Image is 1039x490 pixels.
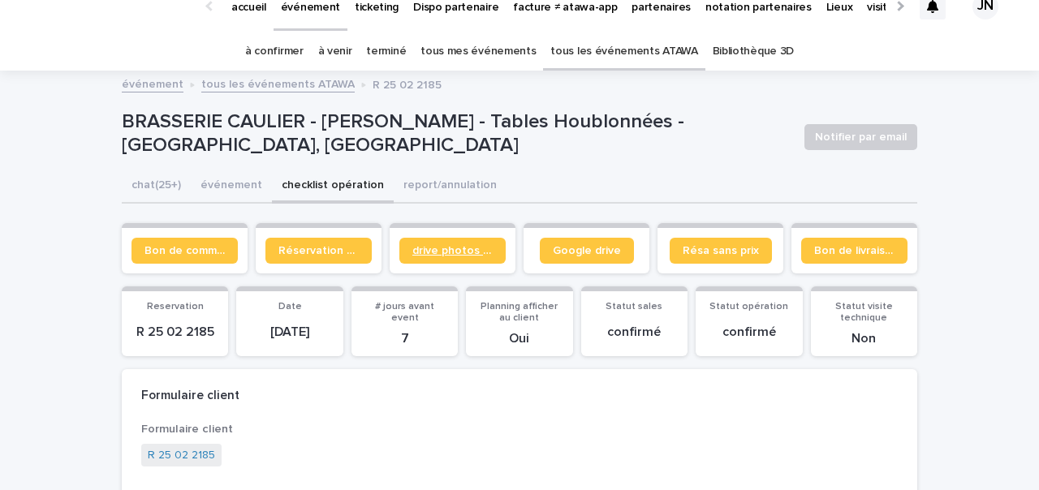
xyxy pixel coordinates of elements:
[141,423,233,435] span: Formulaire client
[148,447,215,464] a: R 25 02 2185
[201,74,355,92] a: tous les événements ATAWA
[550,32,697,71] a: tous les événements ATAWA
[278,302,302,312] span: Date
[835,302,893,323] span: Statut visite technique
[245,32,304,71] a: à confirmer
[412,245,493,256] span: drive photos coordinateur
[144,245,225,256] span: Bon de commande
[361,331,448,346] p: 7
[246,325,333,340] p: [DATE]
[606,302,662,312] span: Statut sales
[683,245,759,256] span: Résa sans prix
[815,129,907,145] span: Notifier par email
[131,325,218,340] p: R 25 02 2185
[814,245,895,256] span: Bon de livraison
[476,331,563,346] p: Oui
[481,302,558,323] span: Planning afficher au client
[373,75,442,92] p: R 25 02 2185
[122,110,791,157] p: BRASSERIE CAULIER - [PERSON_NAME] - Tables Houblonnées - [GEOGRAPHIC_DATA], [GEOGRAPHIC_DATA]
[122,170,191,204] button: chat (25+)
[318,32,352,71] a: à venir
[709,302,788,312] span: Statut opération
[553,245,621,256] span: Google drive
[265,238,372,264] a: Réservation client
[122,74,183,92] a: événement
[375,302,434,323] span: # jours avant event
[801,238,908,264] a: Bon de livraison
[191,170,272,204] button: événement
[366,32,406,71] a: terminé
[272,170,394,204] button: checklist opération
[705,325,792,340] p: confirmé
[713,32,794,71] a: Bibliothèque 3D
[670,238,772,264] a: Résa sans prix
[394,170,507,204] button: report/annulation
[540,238,634,264] a: Google drive
[420,32,536,71] a: tous mes événements
[141,389,239,403] h2: Formulaire client
[591,325,678,340] p: confirmé
[131,238,238,264] a: Bon de commande
[278,245,359,256] span: Réservation client
[399,238,506,264] a: drive photos coordinateur
[821,331,908,346] p: Non
[147,302,204,312] span: Reservation
[804,124,917,150] button: Notifier par email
